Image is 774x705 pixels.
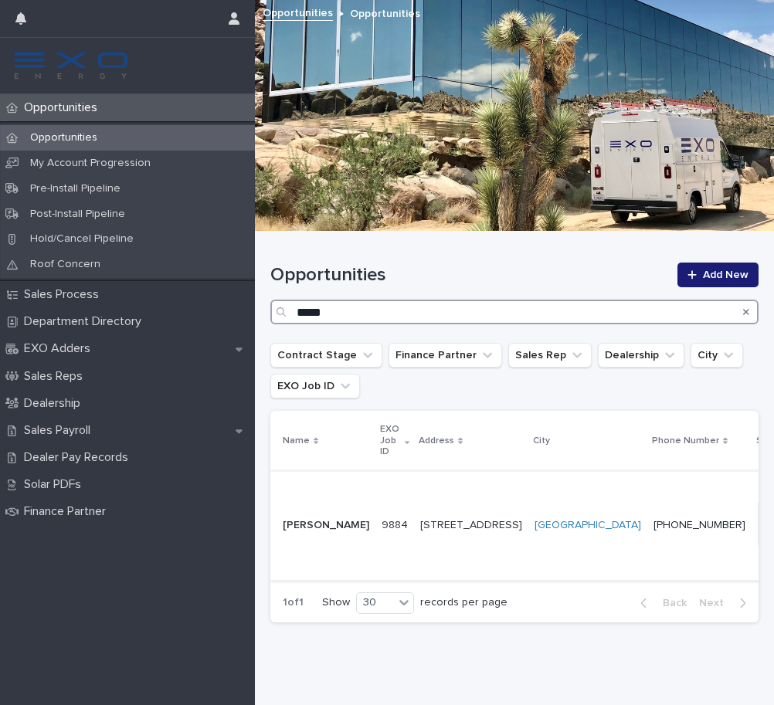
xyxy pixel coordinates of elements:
[283,519,369,532] p: [PERSON_NAME]
[283,432,310,449] p: Name
[677,263,759,287] a: Add New
[18,341,103,356] p: EXO Adders
[18,423,103,438] p: Sales Payroll
[18,131,110,144] p: Opportunities
[420,596,508,609] p: records per page
[382,516,411,532] p: 9884
[18,287,111,302] p: Sales Process
[270,374,360,398] button: EXO Job ID
[357,594,394,612] div: 30
[533,432,550,449] p: City
[18,100,110,115] p: Opportunities
[389,343,502,368] button: Finance Partner
[18,258,113,271] p: Roof Concern
[12,50,130,81] img: FKS5r6ZBThi8E5hshIGi
[18,182,133,195] p: Pre-Install Pipeline
[691,343,743,368] button: City
[270,584,316,622] p: 1 of 1
[380,421,401,460] p: EXO Job ID
[508,343,592,368] button: Sales Rep
[652,432,719,449] p: Phone Number
[350,4,420,21] p: Opportunities
[18,208,137,221] p: Post-Install Pipeline
[270,264,668,286] h1: Opportunities
[598,343,684,368] button: Dealership
[628,596,693,610] button: Back
[18,504,118,519] p: Finance Partner
[270,343,382,368] button: Contract Stage
[653,598,687,608] span: Back
[18,314,154,329] p: Department Directory
[703,269,749,280] span: Add New
[263,3,333,21] a: Opportunities
[18,477,93,492] p: Solar PDFs
[270,300,759,324] input: Search
[420,519,522,532] p: [STREET_ADDRESS]
[419,432,454,449] p: Address
[693,596,759,610] button: Next
[18,232,146,246] p: Hold/Cancel Pipeline
[535,519,641,532] a: [GEOGRAPHIC_DATA]
[18,369,95,384] p: Sales Reps
[18,396,93,411] p: Dealership
[699,598,733,608] span: Next
[18,450,141,465] p: Dealer Pay Records
[18,157,163,170] p: My Account Progression
[322,596,350,609] p: Show
[653,520,745,530] a: [PHONE_NUMBER]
